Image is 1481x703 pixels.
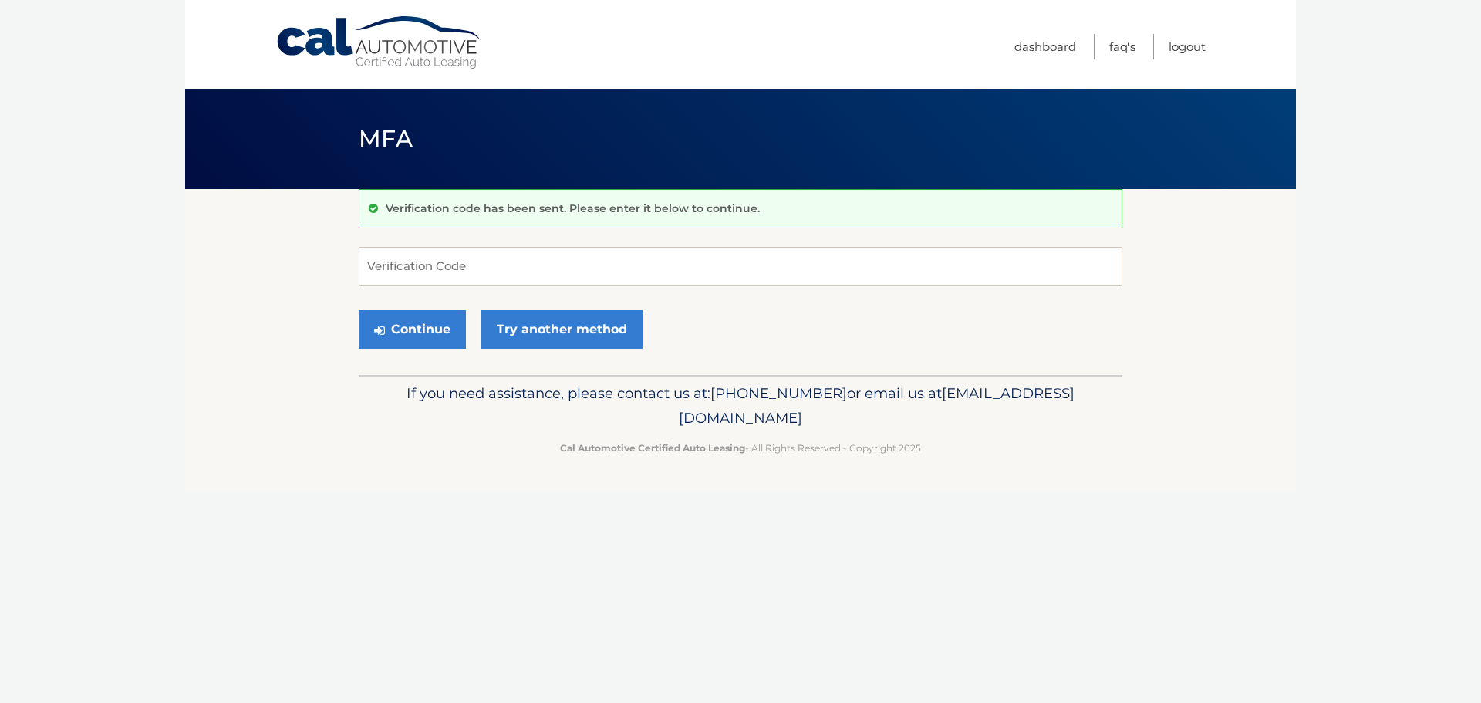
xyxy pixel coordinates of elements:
a: FAQ's [1109,34,1135,59]
span: [PHONE_NUMBER] [710,384,847,402]
strong: Cal Automotive Certified Auto Leasing [560,442,745,454]
a: Try another method [481,310,643,349]
span: [EMAIL_ADDRESS][DOMAIN_NAME] [679,384,1074,427]
span: MFA [359,124,413,153]
p: - All Rights Reserved - Copyright 2025 [369,440,1112,456]
a: Logout [1169,34,1206,59]
p: If you need assistance, please contact us at: or email us at [369,381,1112,431]
a: Dashboard [1014,34,1076,59]
button: Continue [359,310,466,349]
p: Verification code has been sent. Please enter it below to continue. [386,201,760,215]
a: Cal Automotive [275,15,484,70]
input: Verification Code [359,247,1122,286]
